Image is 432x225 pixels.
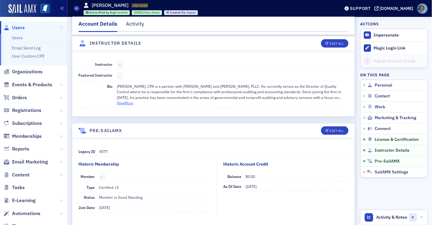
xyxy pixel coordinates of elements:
div: Import [170,11,196,14]
span: Work [375,104,385,110]
span: Profile [417,3,428,14]
span: Bio [107,84,113,89]
dd: Certified <3 [99,182,210,192]
span: Orders [12,94,27,101]
a: Events & Products [3,81,52,88]
span: – [119,74,121,78]
span: Tasks [12,184,25,191]
a: User Custom CPE [12,53,45,59]
span: Automations [12,210,40,217]
div: 2006-06-01 00:00:00 [132,10,162,15]
span: Marketing & Tracking [375,115,416,121]
span: Active (Paid by Org) [89,11,116,14]
span: 0 [409,214,417,221]
button: ViewMore [117,100,133,106]
a: Memberships [3,133,42,140]
a: Adjust Account Credit [361,55,427,68]
span: Balance [227,174,241,179]
span: Personal [375,83,392,88]
span: Reports [12,146,29,152]
span: Status [84,195,95,200]
span: $0.00 [246,174,255,179]
span: Instructor [95,62,113,67]
span: Featured Instructor [78,73,113,78]
span: Organizations [12,68,43,75]
span: [DATE] [99,205,110,210]
div: Account Details [78,20,117,32]
a: E-Learning [3,197,36,204]
span: Certified [116,11,128,14]
span: Activity & Notes [376,214,407,220]
h4: On this page [360,72,428,78]
span: Content [12,172,30,178]
span: [DATE] [134,11,142,14]
div: Edit All [330,42,344,45]
a: Email Send Log [12,45,40,51]
span: Instructor Details [375,148,409,153]
span: Connect [375,126,391,132]
div: Historic Membership [78,161,119,167]
a: Registrations [3,107,41,114]
div: Activity [126,20,144,31]
a: Reports [3,146,29,152]
h4: Pre-SailAMX [90,128,122,134]
h4: Instructor Details [90,40,141,46]
div: [DOMAIN_NAME] [380,6,414,11]
a: Tasks [3,184,25,191]
h1: [PERSON_NAME] [92,2,129,9]
a: View Homepage [36,4,50,14]
button: Impersonate [374,33,399,38]
button: Edit All [321,126,348,135]
div: Active (Paid by Org): Active (Paid by Org): Certified [84,10,130,15]
dd: Member in Good Standing [99,192,210,202]
span: Member [81,174,95,179]
a: Organizations [3,68,43,75]
span: Legacy ID [78,149,95,154]
button: Edit All [321,39,348,48]
div: Created Via: Import [164,10,198,15]
div: Magic Login Link [374,46,424,51]
dd: 4577 [99,147,348,156]
span: Subscriptions [12,120,42,127]
a: Automations [3,210,40,217]
span: Join Date [78,205,95,210]
a: Users [3,24,25,31]
a: Users [12,35,23,40]
span: Type [87,185,95,190]
div: Historic Account Credit [223,161,268,167]
a: Subscriptions [3,120,42,127]
span: Email Marketing [12,159,48,165]
span: Pre-SailAMX [375,159,400,164]
div: (19yrs 3mos) [134,11,160,14]
span: USR-8228 [133,3,147,8]
span: Registrations [12,107,41,114]
span: License & Certification [375,137,419,142]
img: SailAMX [40,4,50,13]
button: [DOMAIN_NAME] [374,6,416,11]
span: Users [12,24,25,31]
a: Orders [3,94,27,101]
a: Content [3,172,30,178]
span: Memberships [12,133,42,140]
span: Created Via : [170,11,187,14]
span: E-Learning [12,197,36,204]
button: Magic Login Link [361,42,427,55]
span: [DATE] [246,184,257,189]
div: Support [350,6,371,11]
span: As of Date [223,184,241,189]
span: SailAMX Settings [375,170,408,175]
div: [PERSON_NAME], CPA is a partner with [PERSON_NAME] and [PERSON_NAME], PLLC. He currently serves a... [117,84,348,100]
img: SailAMX [8,4,36,14]
a: Email Marketing [3,159,48,165]
div: Edit All [330,129,344,132]
span: Contact [375,93,390,99]
a: Active (Paid by Org) Certified [86,11,128,14]
span: Events & Products [12,81,52,88]
div: Adjust Account Credit [374,59,424,64]
h4: Actions [360,21,379,27]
